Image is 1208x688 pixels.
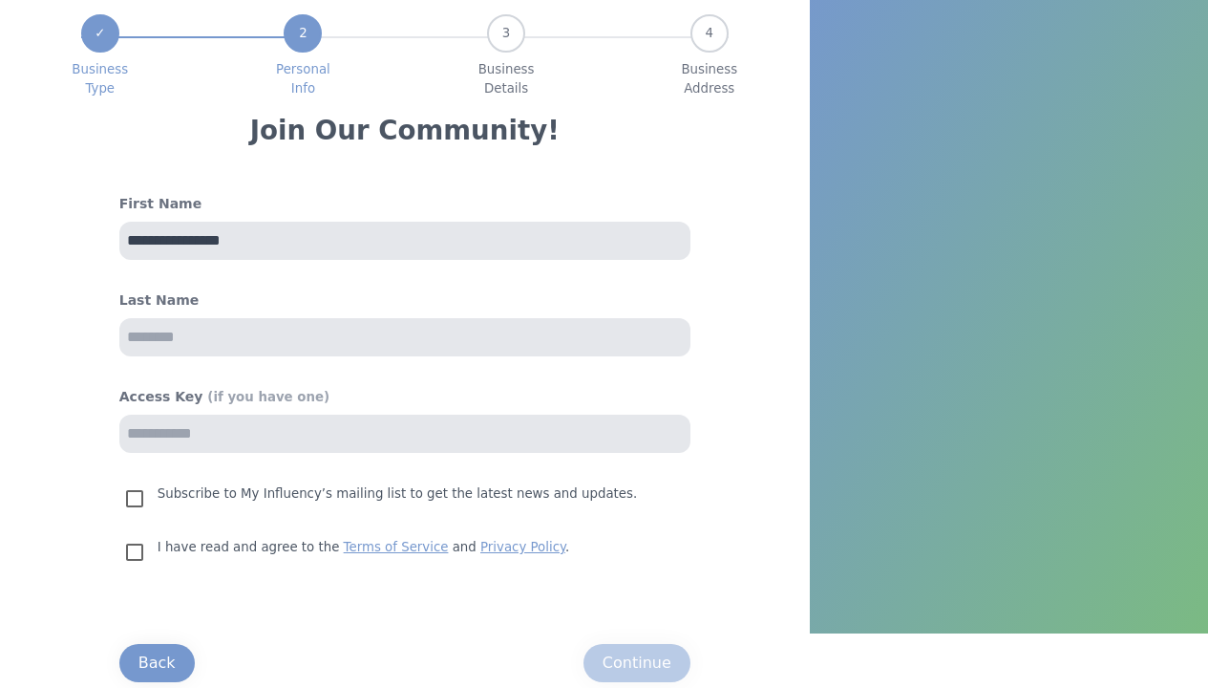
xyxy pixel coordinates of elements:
span: Business Details [478,60,535,98]
p: I have read and agree to the and . [158,537,569,558]
div: 4 [690,14,729,53]
h4: Access Key [119,387,690,407]
span: Business Address [681,60,737,98]
button: Continue [583,644,690,682]
button: Back [119,644,195,682]
p: Subscribe to My Influency’s mailing list to get the latest news and updates. [158,484,637,505]
span: Personal Info [276,60,330,98]
div: Continue [603,652,671,675]
h3: Join Our Community! [250,114,560,148]
div: 2 [284,14,322,53]
a: Privacy Policy [480,540,565,554]
h4: Last Name [119,290,690,311]
div: 3 [487,14,525,53]
span: Business Type [72,60,128,98]
span: (if you have one) [207,390,329,404]
div: ✓ [81,14,119,53]
a: Terms of Service [344,540,449,554]
div: Back [138,652,176,675]
h4: First Name [119,194,690,214]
